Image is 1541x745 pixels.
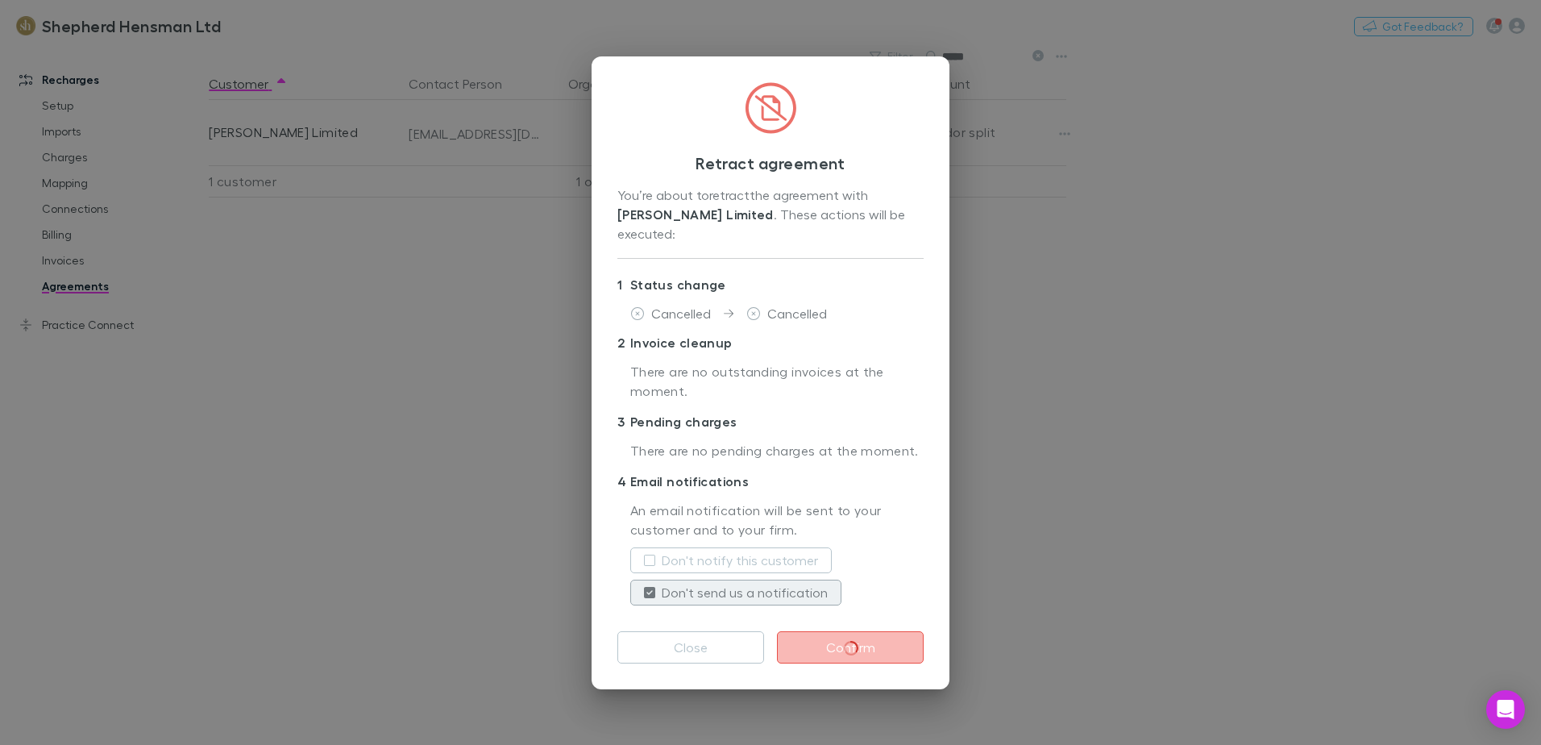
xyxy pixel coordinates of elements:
[617,330,924,356] p: Invoice cleanup
[745,82,796,134] img: CircledFileSlash.svg
[617,206,774,223] strong: [PERSON_NAME] Limited
[1486,690,1525,729] div: Open Intercom Messenger
[617,409,924,435] p: Pending charges
[662,583,828,602] label: Don't send us a notification
[617,468,924,494] p: Email notifications
[767,306,827,321] span: Cancelled
[617,153,924,173] h3: Retract agreement
[662,551,818,570] label: Don't notify this customer
[651,306,711,321] span: Cancelled
[777,631,924,664] button: Confirm
[617,185,924,245] div: You’re about to retract the agreement with . These actions will be executed:
[617,631,764,664] button: Close
[617,275,630,294] div: 1
[630,501,924,541] p: An email notification will be sent to your customer and to your firm.
[630,547,832,573] button: Don't notify this customer
[617,412,630,431] div: 3
[630,441,924,462] p: There are no pending charges at the moment.
[617,272,924,298] p: Status change
[617,472,630,491] div: 4
[630,362,924,402] p: There are no outstanding invoices at the moment.
[630,580,841,606] button: Don't send us a notification
[617,333,630,352] div: 2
